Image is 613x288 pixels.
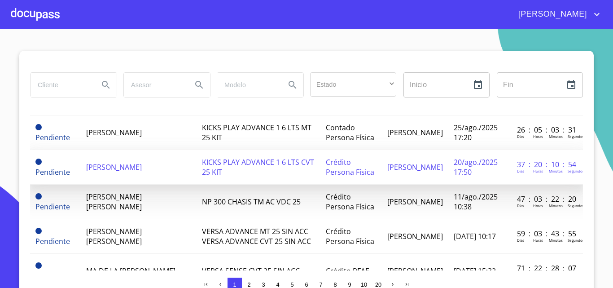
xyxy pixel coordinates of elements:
p: Dias [517,134,524,139]
span: Pendiente [35,262,42,269]
span: Pendiente [35,202,70,212]
p: Dias [517,238,524,243]
span: [PERSON_NAME] [PERSON_NAME] [86,192,142,212]
span: [PERSON_NAME] [86,162,142,172]
span: 4 [276,281,279,288]
span: 20 [375,281,381,288]
p: Segundos [568,238,584,243]
span: 10 [361,281,367,288]
span: VERSA ADVANCE MT 25 SIN ACC VERSA ADVANCE CVT 25 SIN ACC [202,226,311,246]
span: [PERSON_NAME] [PERSON_NAME] [86,226,142,246]
span: Pendiente [35,167,70,177]
p: Horas [533,134,543,139]
span: 6 [305,281,308,288]
div: ​ [310,72,396,97]
span: 5 [290,281,293,288]
p: 59 : 03 : 43 : 55 [517,229,578,239]
span: Contado Persona Física [326,123,374,142]
p: Minutos [549,203,563,208]
span: Pendiente [35,133,70,142]
p: Segundos [568,168,584,173]
span: Crédito Persona Física [326,192,374,212]
button: Search [188,74,210,96]
span: 1 [233,281,236,288]
span: [PERSON_NAME] [387,231,443,241]
input: search [124,73,185,97]
button: Search [282,74,303,96]
span: [PERSON_NAME] [387,128,443,137]
span: 9 [348,281,351,288]
input: search [31,73,92,97]
span: Pendiente [35,193,42,199]
span: Pendiente [35,159,42,165]
p: 71 : 22 : 28 : 07 [517,263,578,273]
p: Minutos [549,238,563,243]
p: 37 : 20 : 10 : 54 [517,160,578,169]
span: Crédito PFAE [326,266,369,276]
button: Search [95,74,117,96]
p: Minutos [549,134,563,139]
span: KICKS PLAY ADVANCE 1 6 LTS MT 25 KIT [202,123,311,142]
p: Dias [517,168,524,173]
span: [DATE] 10:17 [454,231,496,241]
span: MA DE LA [PERSON_NAME] [86,266,175,276]
span: NP 300 CHASIS TM AC VDC 25 [202,197,301,207]
span: VERSA SENSE CVT 25 SIN ACC [202,266,300,276]
p: Dias [517,203,524,208]
span: 25/ago./2025 17:20 [454,123,498,142]
span: 20/ago./2025 17:50 [454,157,498,177]
p: 47 : 03 : 22 : 20 [517,194,578,204]
span: [PERSON_NAME] [86,128,142,137]
p: Minutos [549,168,563,173]
span: Crédito Persona Física [326,157,374,177]
span: 3 [262,281,265,288]
span: [DATE] 15:32 [454,266,496,276]
span: [PERSON_NAME] [387,162,443,172]
input: search [217,73,278,97]
span: 11/ago./2025 10:38 [454,192,498,212]
span: Pendiente [35,124,42,130]
span: [PERSON_NAME] [512,7,591,22]
span: [PERSON_NAME] [387,266,443,276]
p: Horas [533,238,543,243]
p: Horas [533,203,543,208]
span: Pendiente [35,236,70,246]
span: KICKS PLAY ADVANCE 1 6 LTS CVT 25 KIT [202,157,314,177]
span: 7 [319,281,322,288]
span: 8 [333,281,337,288]
span: [PERSON_NAME] [387,197,443,207]
p: Horas [533,168,543,173]
p: Segundos [568,203,584,208]
span: Pendiente [35,228,42,234]
span: Crédito Persona Física [326,226,374,246]
button: account of current user [512,7,602,22]
p: Segundos [568,134,584,139]
p: 26 : 05 : 03 : 31 [517,125,578,135]
span: 2 [247,281,250,288]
